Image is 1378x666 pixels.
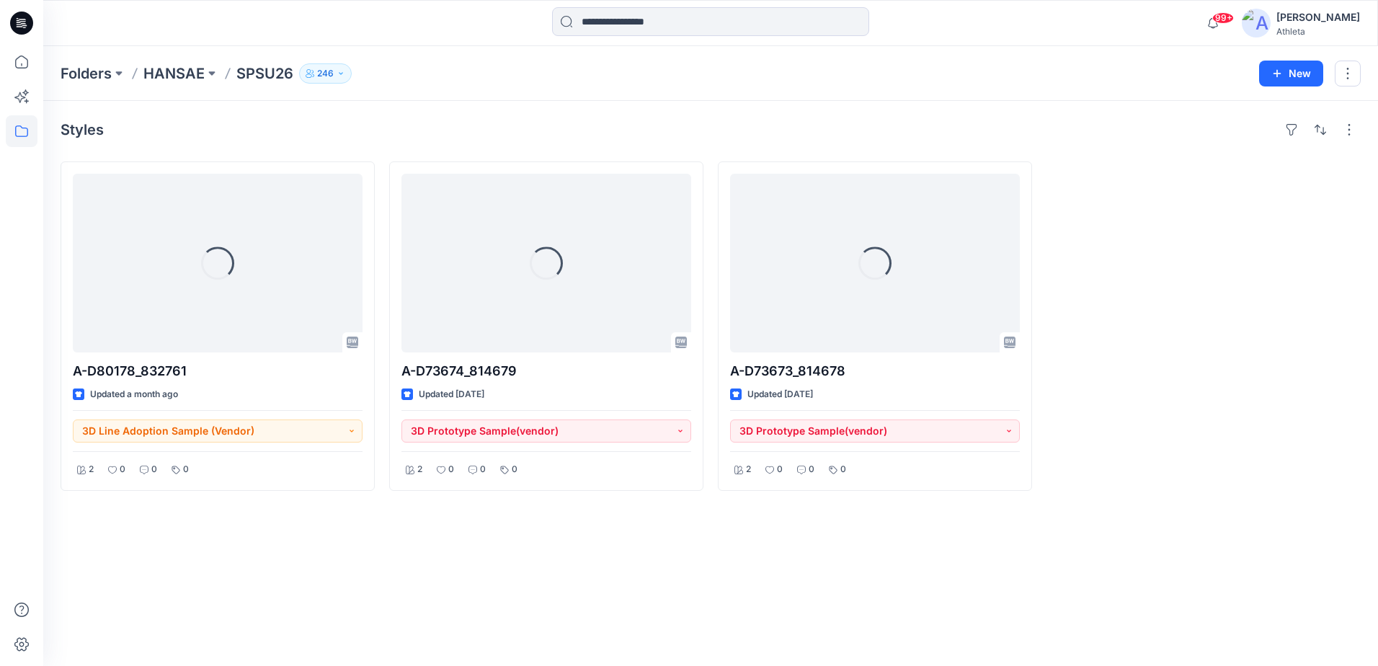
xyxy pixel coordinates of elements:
[1212,12,1234,24] span: 99+
[236,63,293,84] p: SPSU26
[143,63,205,84] a: HANSAE
[61,121,104,138] h4: Styles
[747,387,813,402] p: Updated [DATE]
[317,66,334,81] p: 246
[809,462,814,477] p: 0
[448,462,454,477] p: 0
[1242,9,1271,37] img: avatar
[89,462,94,477] p: 2
[183,462,189,477] p: 0
[73,361,363,381] p: A-D80178_832761
[730,361,1020,381] p: A-D73673_814678
[777,462,783,477] p: 0
[746,462,751,477] p: 2
[1276,26,1360,37] div: Athleta
[480,462,486,477] p: 0
[401,361,691,381] p: A-D73674_814679
[1259,61,1323,86] button: New
[840,462,846,477] p: 0
[419,387,484,402] p: Updated [DATE]
[417,462,422,477] p: 2
[299,63,352,84] button: 246
[1276,9,1360,26] div: [PERSON_NAME]
[61,63,112,84] a: Folders
[120,462,125,477] p: 0
[512,462,517,477] p: 0
[90,387,178,402] p: Updated a month ago
[151,462,157,477] p: 0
